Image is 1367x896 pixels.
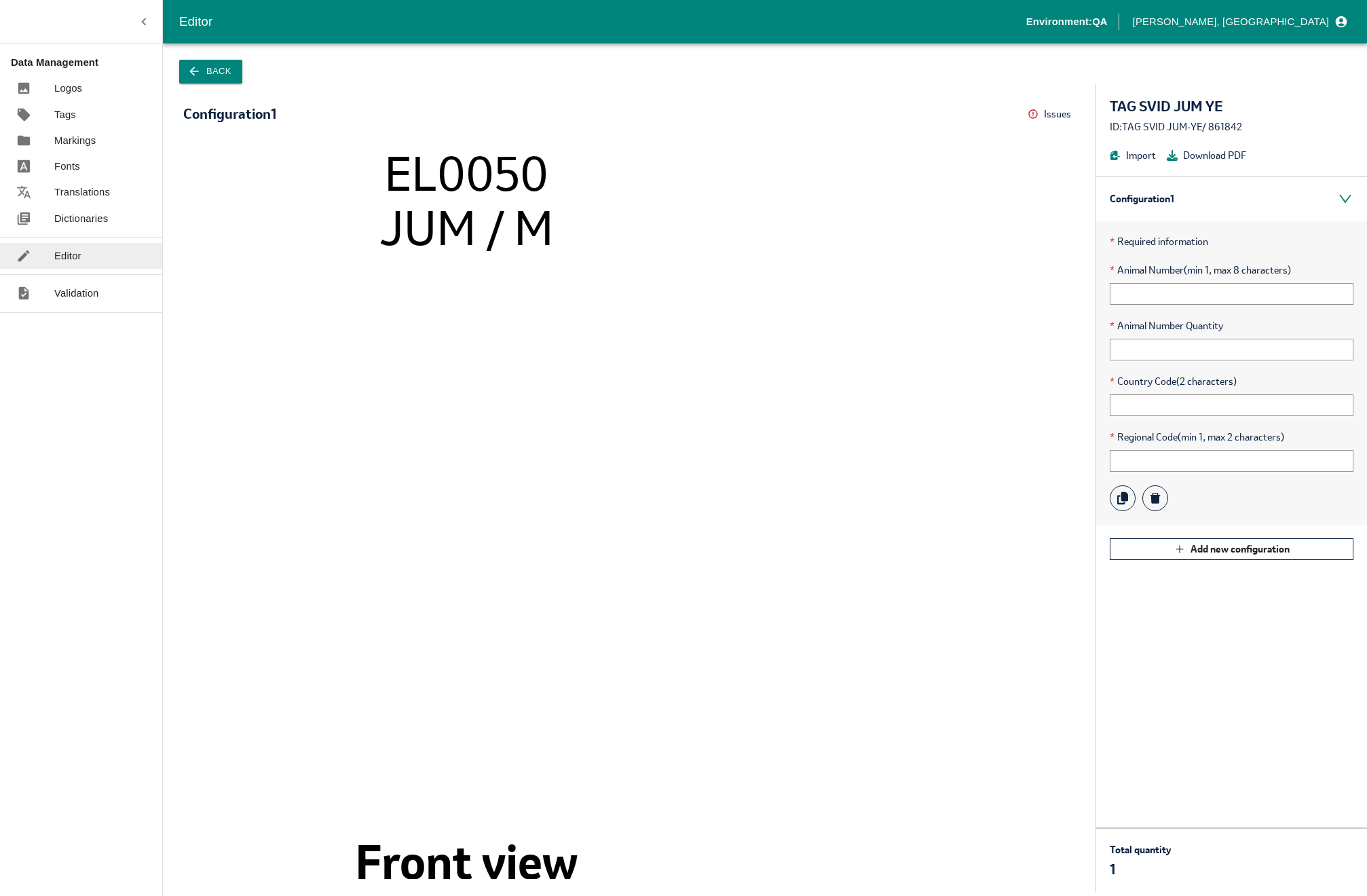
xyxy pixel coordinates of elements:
[1110,374,1353,389] span: Country Code (2 characters)
[54,211,108,226] p: Dictionaries
[1026,14,1108,29] p: Environment: QA
[54,248,81,263] p: Editor
[183,107,276,122] div: Configuration 1
[179,60,242,83] button: Back
[1110,263,1353,278] span: Animal Number (min 1, max 8 characters)
[355,831,578,893] tspan: Front view
[1110,318,1353,333] span: Animal Number Quantity
[1110,538,1353,560] button: Add new configuration
[1110,860,1171,879] p: 1
[54,133,96,148] p: Markings
[1167,148,1246,163] button: Download PDF
[1110,234,1353,249] p: Required information
[11,55,162,70] p: Data Management
[1110,119,1353,134] div: ID: TAG SVID JUM-YE / 861842
[1110,97,1353,116] div: TAG SVID JUM YE
[1096,177,1367,221] div: Configuration 1
[1028,104,1075,125] button: Issues
[1133,14,1329,29] p: [PERSON_NAME], [GEOGRAPHIC_DATA]
[179,12,1026,32] div: Editor
[54,185,110,200] p: Translations
[54,107,76,122] p: Tags
[54,81,82,96] p: Logos
[379,197,554,259] tspan: JUM / M
[54,286,99,301] p: Validation
[1110,148,1156,163] button: Import
[1110,842,1171,857] p: Total quantity
[1127,10,1351,33] button: profile
[384,142,548,204] tspan: EL0050
[54,159,80,174] p: Fonts
[1110,430,1353,445] span: Regional Code (min 1, max 2 characters)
